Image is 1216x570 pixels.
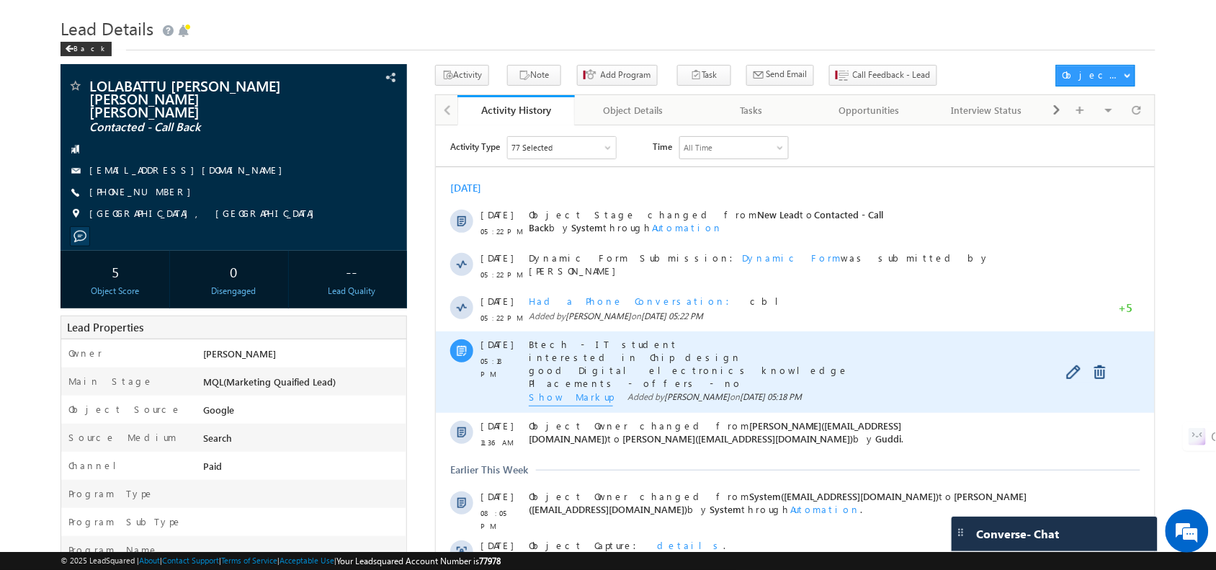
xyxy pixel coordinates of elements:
span: Send Email [766,68,808,81]
span: Dynamic Form Submission: was submitted by [PERSON_NAME] [93,126,622,152]
button: Task [677,65,731,86]
a: Terms of Service [221,556,277,565]
span: [PERSON_NAME]([EMAIL_ADDRESS][DOMAIN_NAME]) [187,307,418,319]
span: System [135,96,167,108]
div: Chat with us now [75,76,242,94]
div: 0 [183,258,285,285]
span: Object Stage changed from to by through [93,83,448,108]
span: [GEOGRAPHIC_DATA], [GEOGRAPHIC_DATA] [89,207,321,221]
span: Object Owner changed from to by through . [93,365,591,390]
a: Delete [658,240,676,254]
div: Object Score [64,285,166,298]
span: Add Program [601,68,651,81]
span: Had a Phone Conversation [93,169,303,182]
span: Contacted - Call Back [89,120,305,135]
span: Lead Properties [67,320,143,334]
a: Tasks [693,95,811,125]
span: [DATE] [45,213,77,226]
a: Activity History [457,95,576,125]
label: Source Medium [68,431,176,444]
div: Object Actions [1063,68,1124,81]
label: Program Type [68,487,154,500]
label: Program SubType [68,515,182,528]
span: Lead Details [61,17,153,40]
span: Object Owner changed from to by . [93,294,468,319]
span: [DATE] [45,414,77,427]
span: 05:22 PM [45,99,88,112]
span: 77978 [479,556,501,566]
a: Acceptable Use [280,556,334,565]
label: Object Source [68,403,182,416]
span: [PERSON_NAME] [203,347,276,360]
div: -- [301,258,403,285]
a: Contact Support [162,556,219,565]
span: 08:03 PM [45,430,88,443]
span: [PHONE_NUMBER] [89,185,198,200]
a: Back [61,41,119,53]
span: [PERSON_NAME] [130,185,195,196]
span: 05:22 PM [45,186,88,199]
span: details [221,414,287,426]
label: Program Name [68,543,158,556]
span: Show Markup [93,265,177,281]
span: System [274,378,305,390]
label: Owner [68,347,102,360]
div: Back [61,42,112,56]
span: [DATE] [45,169,77,182]
span: Guddi [440,307,466,319]
span: [DATE] 05:18 PM [304,266,366,277]
span: [PERSON_NAME]([EMAIL_ADDRESS][DOMAIN_NAME]) [93,365,591,390]
div: Object Details [586,102,680,119]
img: carter-drag [955,527,967,538]
span: Added by on [192,265,366,281]
span: [DATE] [45,294,77,307]
span: [DATE] 05:22 PM [205,185,267,196]
span: Converse - Chat [977,527,1060,540]
span: Automation [216,96,287,108]
div: Tasks [705,102,798,119]
textarea: Type your message and hit 'Enter' [19,133,263,432]
div: 77 Selected [76,16,117,29]
div: [DATE] [14,56,61,69]
button: Call Feedback - Lead [829,65,937,86]
img: d_60004797649_company_0_60004797649 [24,76,61,94]
span: [PERSON_NAME] [228,266,294,277]
span: Btech - IT student interested in Chip design good Digital electronics knowledge Placements - offe... [93,213,622,263]
button: Note [507,65,561,86]
span: 08:05 PM [45,381,88,407]
a: Edit [630,240,648,254]
span: 05:18 PM [45,229,88,255]
div: . [93,414,622,427]
div: Search [200,431,406,451]
span: +5 [683,176,697,193]
span: Added by on [93,184,622,197]
span: cbl [314,169,354,182]
span: Dynamic Form [306,126,406,138]
a: [EMAIL_ADDRESS][DOMAIN_NAME] [89,164,290,176]
span: System([EMAIL_ADDRESS][DOMAIN_NAME]) [313,365,504,377]
div: Google [200,403,406,423]
span: Your Leadsquared Account Number is [336,556,501,566]
span: Call Feedback - Lead [853,68,931,81]
span: Time [217,11,236,32]
div: Disengaged [183,285,285,298]
a: About [139,556,160,565]
span: LOLABATTU [PERSON_NAME] [PERSON_NAME] [PERSON_NAME] [89,79,305,117]
div: Interview Status [940,102,1034,119]
button: Activity [435,65,489,86]
div: Earlier This Week [14,338,92,351]
a: Interview Status [929,95,1047,125]
span: 11:36 AM [45,311,88,324]
div: Lead Quality [301,285,403,298]
span: Activity Type [14,11,64,32]
span: New Lead [321,83,364,95]
span: Object Capture: [93,414,210,426]
span: 05:22 PM [45,143,88,156]
div: Minimize live chat window [236,7,271,42]
label: Channel [68,459,128,472]
div: Sales Activity,Program,Email Bounced,Email Link Clicked,Email Marked Spam & 72 more.. [72,12,180,33]
span: [DATE] [45,83,77,96]
div: Activity History [468,103,565,117]
span: © 2025 LeadSquared | | | | | [61,554,501,568]
span: [PERSON_NAME]([EMAIL_ADDRESS][DOMAIN_NAME]) [93,294,466,319]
